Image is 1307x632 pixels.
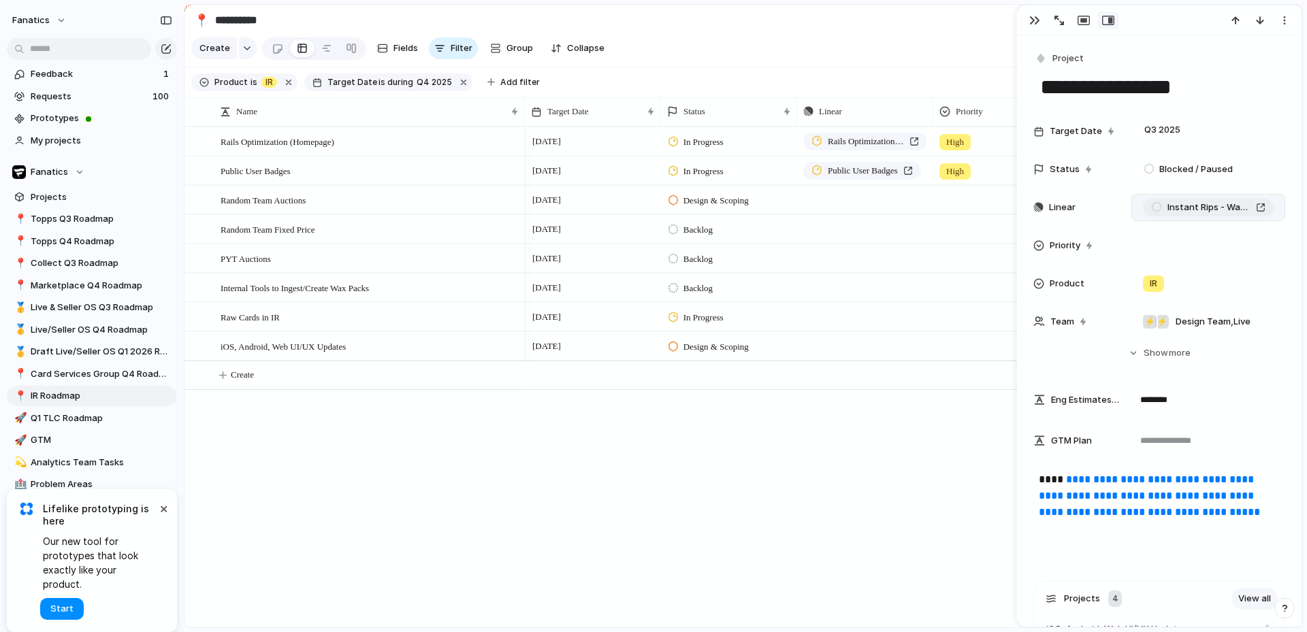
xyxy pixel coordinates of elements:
a: 📍Collect Q3 Roadmap [7,253,177,273]
span: Collapse [567,41,604,55]
a: 🚀GTM [7,430,177,450]
a: 📍Topps Q3 Roadmap [7,209,177,229]
span: [DATE] [529,163,564,179]
span: [DATE] [529,221,564,237]
button: Create [191,37,237,59]
span: Public User Badges [828,164,898,178]
button: Showmore [1033,341,1285,365]
button: 📍 [12,389,26,403]
div: 📍 [194,11,209,29]
span: In Progress [683,165,724,178]
span: Prototypes [31,112,172,125]
span: Priority [1050,239,1080,252]
span: Q1 TLC Roadmap [31,412,172,425]
a: Prototypes [7,108,177,129]
div: 📍 [14,256,24,271]
div: 🥇Draft Live/Seller OS Q1 2026 Roadmap [7,342,177,362]
span: Topps Q4 Roadmap [31,235,172,248]
button: 📍 [12,235,26,248]
span: Product [1050,277,1084,290]
span: [DATE] [529,192,564,208]
span: IR [265,76,273,88]
span: Card Services Group Q4 Roadmap [31,367,172,381]
a: 🚀Q1 TLC Roadmap [7,408,177,429]
span: Project [1052,52,1084,65]
a: 💫Analytics Team Tasks [7,452,177,473]
a: Projects [7,187,177,207]
a: 🥇Live & Seller OS Q3 Roadmap [7,297,177,318]
div: ⚡ [1155,315,1169,329]
button: Q4 2025 [414,75,455,90]
span: Analytics Team Tasks [31,456,172,469]
span: Design & Scoping [683,194,749,207]
div: 🥇Live/Seller OS Q4 Roadmap [7,320,177,340]
div: 🏥Problem Areas [7,474,177,495]
button: IR [259,75,280,90]
a: Requests100 [7,86,177,107]
span: during [385,76,413,88]
div: 📍 [14,233,24,249]
span: Team [1050,315,1074,329]
span: Live/Seller OS Q4 Roadmap [31,323,172,337]
button: isduring [377,75,415,90]
div: 💫 [14,454,24,470]
span: Random Team Fixed Price [221,221,315,237]
button: Group [483,37,540,59]
span: Product [214,76,248,88]
button: Dismiss [155,500,172,516]
button: 📍 [12,212,26,226]
a: View all [1231,588,1278,610]
span: Design & Scoping [683,340,749,354]
span: Design Team , Live [1176,315,1250,329]
span: Eng Estimates (B/iOs/A/W) in Cycles [1051,393,1120,407]
span: Topps Q3 Roadmap [31,212,172,226]
span: PYT Auctions [221,250,271,266]
div: 🥇 [14,322,24,337]
button: 🏥 [12,478,26,491]
span: [DATE] [529,309,564,325]
span: Filter [451,41,472,55]
button: 🥇 [12,345,26,359]
div: 📍 [14,212,24,227]
a: Public User Badges [803,162,921,180]
span: fanatics [12,14,50,27]
span: [DATE] [529,280,564,296]
span: GTM Plan [1051,434,1092,448]
div: 📍Marketplace Q4 Roadmap [7,276,177,296]
span: Priority [956,105,983,118]
div: 🚀 [14,410,24,426]
button: Add filter [479,73,548,92]
button: Filter [429,37,478,59]
a: 📍IR Roadmap [7,386,177,406]
a: Instant Rips - Wax Breaks [1143,199,1274,216]
span: IR Roadmap [31,389,172,403]
button: Collapse [545,37,610,59]
a: 📍Card Services Group Q4 Roadmap [7,364,177,384]
button: 🚀 [12,412,26,425]
span: Status [1050,163,1080,176]
div: 4 [1108,591,1122,607]
a: 📍Topps Q4 Roadmap [7,231,177,252]
span: 100 [152,90,172,103]
span: Fanatics [31,165,68,179]
span: Backlog [683,282,713,295]
button: Project [1032,49,1088,69]
span: Marketplace Q4 Roadmap [31,279,172,293]
button: Fanatics [7,162,177,182]
span: [DATE] [529,338,564,354]
button: Start [40,598,84,620]
span: Backlog [683,252,713,266]
span: more [1169,346,1191,360]
button: 📍 [191,10,212,31]
span: Fields [393,41,418,55]
span: High [946,165,964,178]
span: Start [50,602,74,616]
span: Target Date [1050,124,1102,138]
